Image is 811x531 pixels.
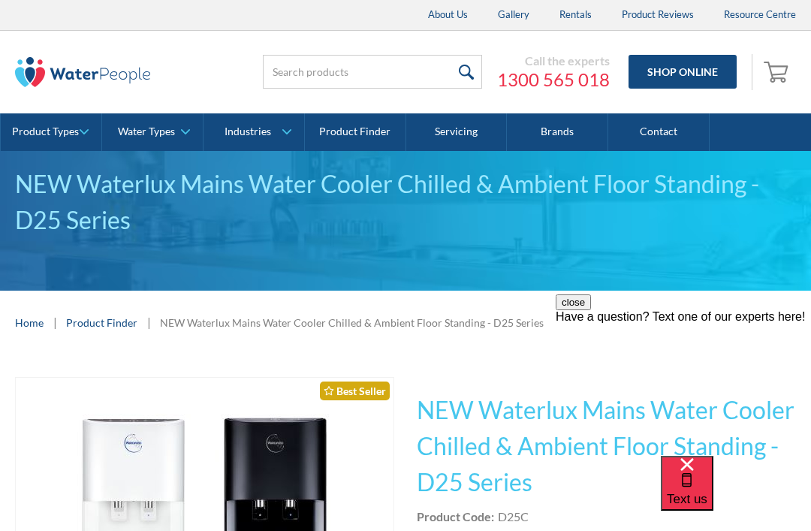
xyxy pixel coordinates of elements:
[417,392,796,500] h1: NEW Waterlux Mains Water Cooler Chilled & Ambient Floor Standing - D25 Series
[406,113,508,151] a: Servicing
[1,113,101,151] a: Product Types
[760,54,796,90] a: Open empty cart
[497,68,610,91] a: 1300 565 018
[263,55,482,89] input: Search products
[12,125,79,138] div: Product Types
[66,315,137,330] a: Product Finder
[145,313,152,331] div: |
[498,508,529,526] div: D25C
[320,382,390,400] div: Best Seller
[417,509,494,523] strong: Product Code:
[764,59,792,83] img: shopping cart
[661,456,811,531] iframe: podium webchat widget bubble
[497,53,610,68] div: Call the experts
[556,294,811,475] iframe: podium webchat widget prompt
[102,113,203,151] a: Water Types
[305,113,406,151] a: Product Finder
[15,315,44,330] a: Home
[51,313,59,331] div: |
[118,125,175,138] div: Water Types
[15,57,150,87] img: The Water People
[160,315,544,330] div: NEW Waterlux Mains Water Cooler Chilled & Ambient Floor Standing - D25 Series
[15,166,796,238] div: NEW Waterlux Mains Water Cooler Chilled & Ambient Floor Standing - D25 Series
[629,55,737,89] a: Shop Online
[608,113,710,151] a: Contact
[225,125,271,138] div: Industries
[507,113,608,151] a: Brands
[204,113,304,151] a: Industries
